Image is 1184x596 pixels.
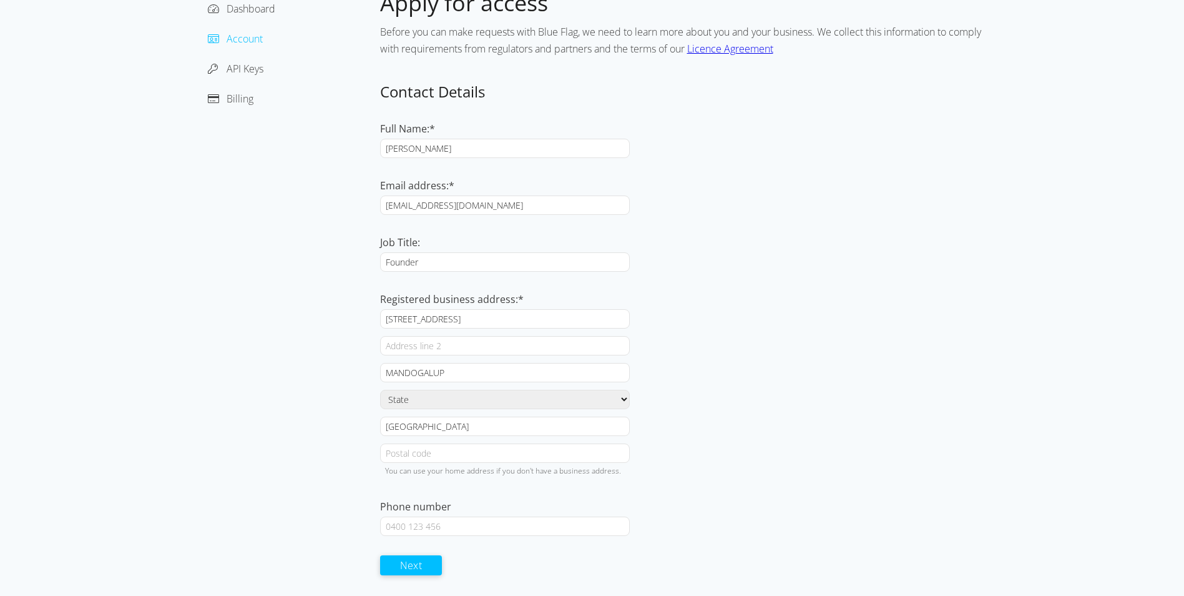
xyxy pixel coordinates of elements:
input: Postal code [380,444,630,463]
span: Before you can make requests with Blue Flag, we need to learn more about you and your business. W... [380,25,981,56]
input: Address line 1 [380,309,630,329]
a: Dashboard [208,2,275,16]
label: Email address:* [380,179,454,192]
span: Billing [227,92,253,106]
span: Dashboard [227,2,275,16]
input: executive@company.com.au [380,196,630,215]
span: Contact Details [380,81,485,102]
a: Account [208,32,263,46]
input: Country [380,417,630,436]
input: CEO, Director, Manager, Partner [380,252,630,272]
label: Registered business address:* [380,292,524,306]
a: Billing [208,92,253,106]
label: Full Name:* [380,122,435,136]
input: John Smith [380,139,630,158]
input: City [380,363,630,382]
button: Next [380,555,443,575]
label: Phone number [380,500,451,514]
a: Licence Agreement [687,42,773,56]
input: 0400 123 456 [380,517,630,536]
span: Account [227,32,263,46]
a: API Keys [208,62,263,76]
span: API Keys [227,62,263,76]
label: Job Title: [380,236,420,249]
input: Address line 2 [380,336,630,355]
div: You can use your home address if you don't have a business address. [380,463,630,479]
